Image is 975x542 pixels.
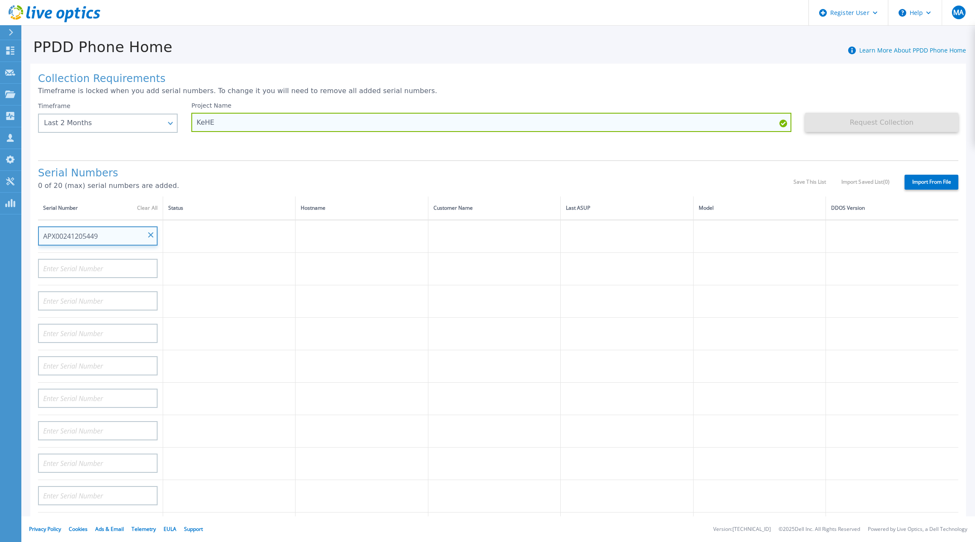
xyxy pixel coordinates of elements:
th: DDOS Version [826,196,958,220]
a: Support [184,525,203,533]
li: Version: [TECHNICAL_ID] [713,527,771,532]
th: Customer Name [428,196,560,220]
a: Learn More About PPDD Phone Home [859,46,966,54]
input: Enter Serial Number [38,259,158,278]
span: MA [953,9,963,16]
input: Enter Serial Number [38,324,158,343]
p: Timeframe is locked when you add serial numbers. To change it you will need to remove all added s... [38,87,958,95]
a: Ads & Email [95,525,124,533]
p: 0 of 20 (max) serial numbers are added. [38,182,793,190]
a: Telemetry [132,525,156,533]
h1: Serial Numbers [38,167,793,179]
input: Enter Project Name [191,113,791,132]
label: Project Name [191,103,231,108]
input: Enter Serial Number [38,389,158,408]
a: EULA [164,525,176,533]
input: Enter Serial Number [38,356,158,375]
li: Powered by Live Optics, a Dell Technology [868,527,967,532]
th: Status [163,196,296,220]
label: Import From File [905,175,958,190]
button: Request Collection [805,113,958,132]
input: Enter Serial Number [38,291,158,311]
li: © 2025 Dell Inc. All Rights Reserved [779,527,860,532]
th: Hostname [296,196,428,220]
h1: PPDD Phone Home [21,39,173,56]
div: Last 2 Months [44,119,162,127]
a: Cookies [69,525,88,533]
div: Serial Number [43,203,158,213]
input: Enter Serial Number [38,226,158,246]
th: Model [693,196,826,220]
input: Enter Serial Number [38,421,158,440]
label: Timeframe [38,103,70,109]
th: Last ASUP [561,196,693,220]
input: Enter Serial Number [38,486,158,505]
input: Enter Serial Number [38,454,158,473]
a: Privacy Policy [29,525,61,533]
h1: Collection Requirements [38,73,958,85]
